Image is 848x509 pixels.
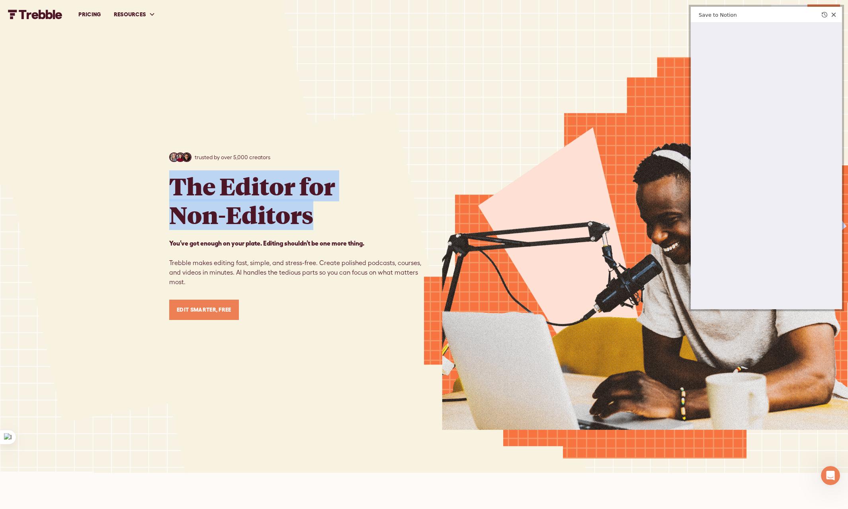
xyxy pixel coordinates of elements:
iframe: Intercom live chat [821,466,840,485]
a: SIGn UP [771,4,807,25]
div: Save to Notion [696,12,822,18]
div: Close web clipper [828,10,839,20]
p: trusted by over 5,000 creators [195,153,270,162]
strong: You’ve got enough on your plate. Editing shouldn’t be one more thing. ‍ [169,240,364,247]
div: View history [821,9,828,20]
div: RESOURCES [114,10,146,19]
div: RESOURCES [107,1,162,28]
a: LOGIN [807,4,840,25]
img: Trebble FM Logo [8,10,63,19]
h1: The Editor for Non-Editors [169,172,335,229]
a: PRICING [72,1,107,28]
a: home [8,10,63,19]
p: Trebble makes editing fast, simple, and stress-free. Create polished podcasts, courses, and video... [169,238,424,287]
a: Edit Smarter, Free [169,300,239,320]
